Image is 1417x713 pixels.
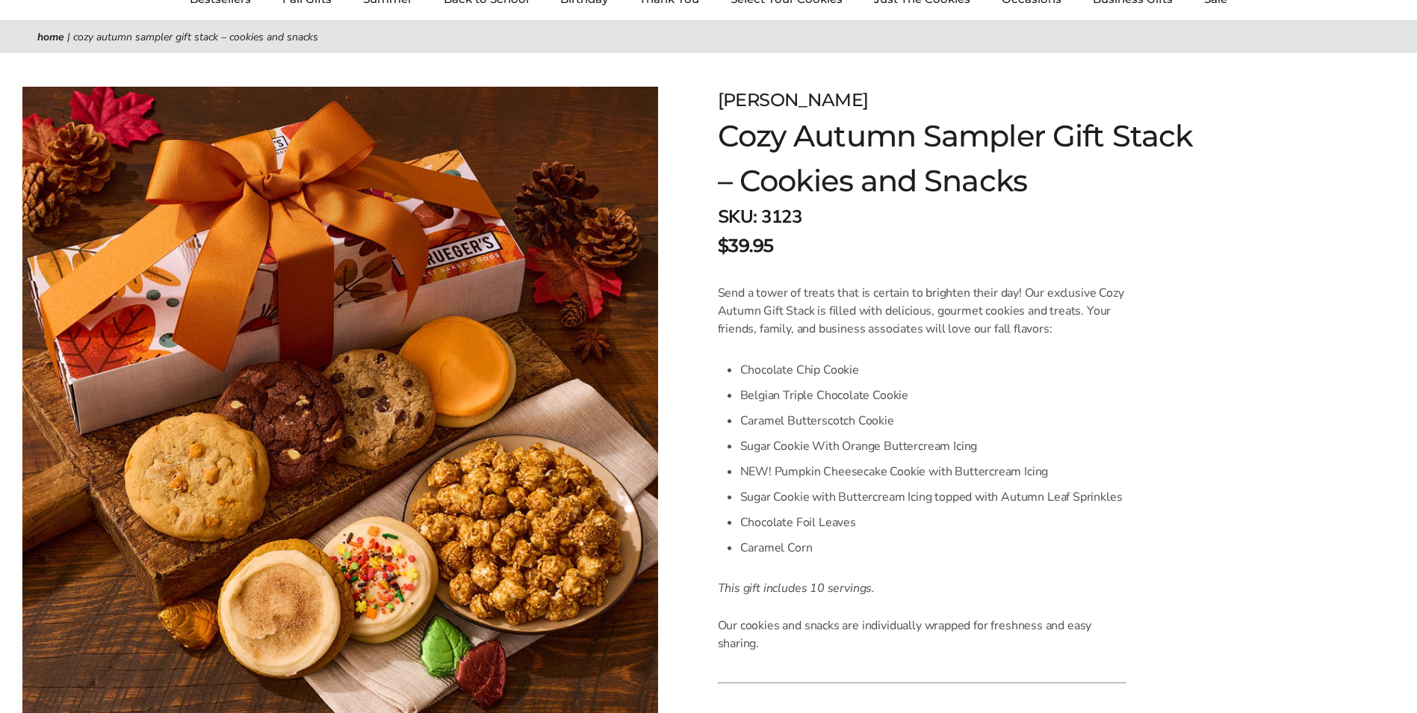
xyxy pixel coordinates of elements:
li: Sugar Cookie with Buttercream Icing topped with Autumn Leaf Sprinkles [740,484,1126,510]
li: Sugar Cookie With Orange Buttercream Icing [740,433,1126,459]
p: Our cookies and snacks are individually wrapped for freshness and easy sharing. [718,617,1126,652]
li: NEW! Pumpkin Cheesecake Cookie with Buttercream Icing [740,459,1126,484]
nav: breadcrumbs [37,28,1380,46]
span: Cozy Autumn Sampler Gift Stack – Cookies and Snacks [73,30,318,44]
em: This gift includes 10 servings. [718,580,875,596]
li: Belgian Triple Chocolate Cookie [740,383,1126,408]
li: Chocolate Chip Cookie [740,357,1126,383]
span: | [67,30,70,44]
a: Home [37,30,64,44]
div: [PERSON_NAME] [718,87,1194,114]
strong: SKU: [718,205,757,229]
span: 3123 [761,205,801,229]
p: Send a tower of treats that is certain to brighten their day! Our exclusive Cozy Autumn Gift Stac... [718,284,1126,338]
span: $39.95 [718,232,774,259]
h1: Cozy Autumn Sampler Gift Stack – Cookies and Snacks [718,114,1194,203]
li: Caramel Corn [740,535,1126,561]
li: Caramel Butterscotch Cookie [740,408,1126,433]
li: Chocolate Foil Leaves [740,510,1126,535]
